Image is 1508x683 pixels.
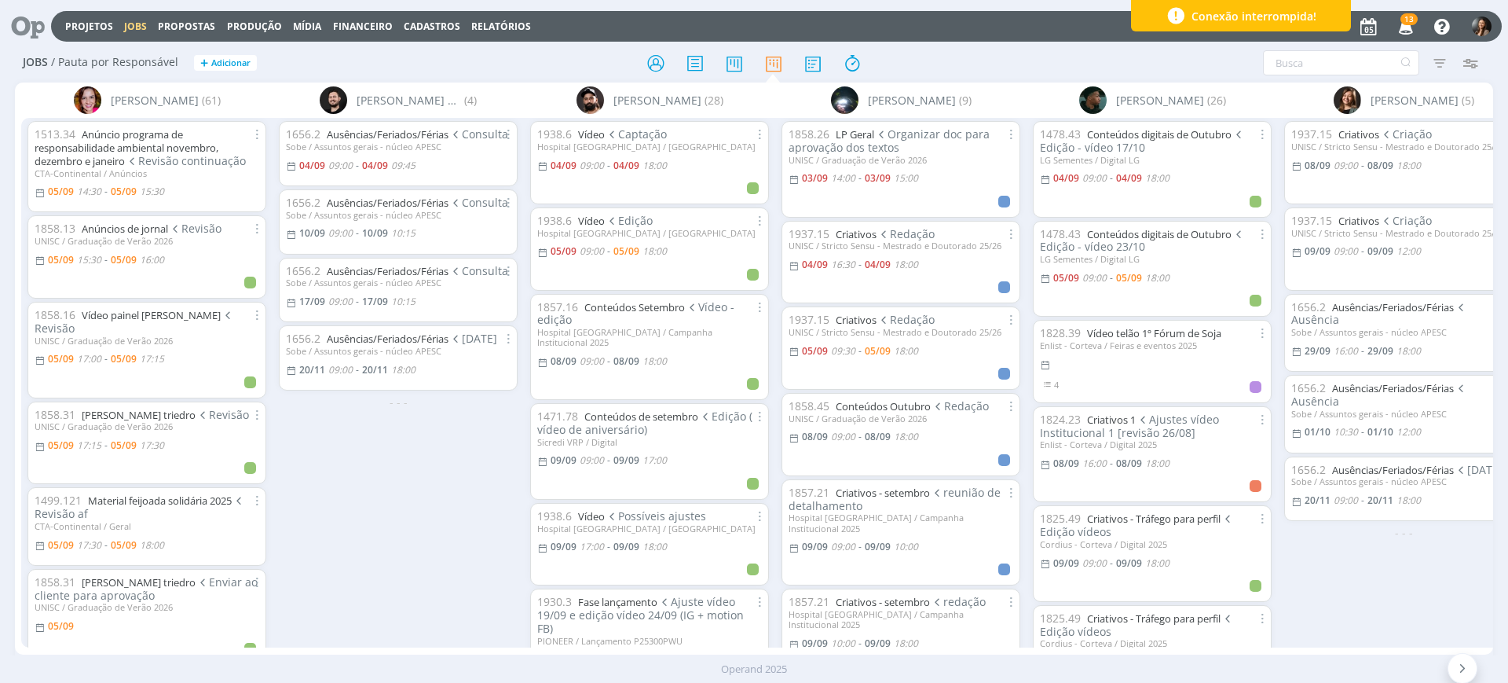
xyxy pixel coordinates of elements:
[1291,299,1467,328] span: Ausência
[1079,86,1107,114] img: K
[1087,326,1221,340] a: Vídeo telão 1º Fórum de Soja
[894,344,918,358] : 18:00
[286,210,511,220] div: Sobe / Assuntos gerais - núcleo APESC
[537,299,578,314] span: 1857.16
[1040,325,1081,340] span: 1828.39
[1361,247,1364,256] : -
[551,540,576,553] : 09/09
[1040,155,1265,165] div: LG Sementes / Digital LG
[140,538,164,552] : 18:00
[1087,127,1232,141] a: Conteúdos digitais de Outubro
[1332,463,1454,477] a: Ausências/Feriados/Férias
[1396,494,1421,507] : 18:00
[868,92,956,108] span: [PERSON_NAME]
[1334,86,1361,114] img: L
[328,226,353,240] : 09:00
[578,214,605,228] a: Vídeo
[104,187,108,196] : -
[1053,271,1079,285] : 05/09
[111,253,137,266] : 05/09
[789,398,829,413] span: 1858.45
[1462,92,1474,108] span: (5)
[77,538,101,552] : 17:30
[1305,244,1330,258] : 09/09
[642,244,667,258] : 18:00
[607,161,610,171] : -
[299,159,325,172] : 04/09
[362,226,388,240] : 10/09
[140,439,164,452] : 17:30
[286,331,320,346] span: 1656.2
[286,195,320,210] span: 1656.2
[391,159,415,172] : 09:45
[1471,13,1492,40] button: B
[865,540,891,553] : 09/09
[74,86,101,114] img: B
[140,352,164,365] : 17:15
[613,540,639,553] : 09/09
[865,258,891,271] : 04/09
[1361,428,1364,437] : -
[35,127,75,141] span: 1513.34
[1082,457,1107,470] : 16:00
[931,398,989,413] span: Redação
[202,92,221,108] span: (61)
[1040,511,1234,539] span: Edição vídeos
[613,159,639,172] : 04/09
[1087,512,1221,526] a: Criativos - Tráfego para perfil
[1110,274,1113,283] : -
[551,453,576,467] : 09/09
[77,439,101,452] : 17:15
[327,196,448,210] a: Ausências/Feriados/Férias
[1334,494,1358,507] : 09:00
[1367,244,1393,258] : 09/09
[894,540,918,553] : 10:00
[357,92,461,108] span: [PERSON_NAME] Granata
[1472,17,1492,36] img: B
[877,226,935,241] span: Redação
[35,307,234,336] span: Revisão
[551,159,576,172] : 04/09
[448,127,508,141] span: Consulta
[1040,340,1265,351] div: Enlist - Corteva / Feiras e eventos 2025
[1305,344,1330,358] : 29/09
[1263,50,1419,75] input: Busca
[1305,425,1330,439] : 01/10
[1116,171,1142,185] : 04/09
[537,228,762,238] div: Hospital [GEOGRAPHIC_DATA] / [GEOGRAPHIC_DATA]
[125,153,246,168] span: Revisão continuação
[1116,92,1204,108] span: [PERSON_NAME]
[48,352,74,365] : 05/09
[613,453,639,467] : 09/09
[831,540,855,553] : 09:00
[48,253,74,266] : 05/09
[802,344,828,358] : 05/09
[1040,412,1081,427] span: 1824.23
[35,236,259,246] div: UNISC / Graduação de Verão 2026
[789,127,990,155] span: Organizar doc para aprovação dos textos
[894,430,918,443] : 18:00
[831,344,855,358] : 09:30
[286,263,320,278] span: 1656.2
[831,171,855,185] : 14:00
[327,332,448,346] a: Ausências/Feriados/Férias
[1145,457,1169,470] : 18:00
[894,258,918,271] : 18:00
[333,20,393,33] a: Financeiro
[111,352,137,365] : 05/09
[35,127,218,168] a: Anúncio programa de responsabilidade ambiental novembro, dezembro e janeiro
[836,595,930,609] a: Criativos - setembro
[836,399,931,413] a: Conteúdos Outubro
[111,439,137,452] : 05/09
[789,327,1013,337] div: UNISC / Stricto Sensu - Mestrado e Doutorado 25/26
[1396,159,1421,172] : 18:00
[196,407,249,422] span: Revisão
[327,264,448,278] a: Ausências/Feriados/Férias
[1291,380,1326,395] span: 1656.2
[48,538,74,552] : 05/09
[1367,159,1393,172] : 08/09
[605,127,667,141] span: Captação
[82,408,196,422] a: [PERSON_NAME] triedro
[605,213,653,228] span: Edição
[584,300,685,314] a: Conteúdos Setembro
